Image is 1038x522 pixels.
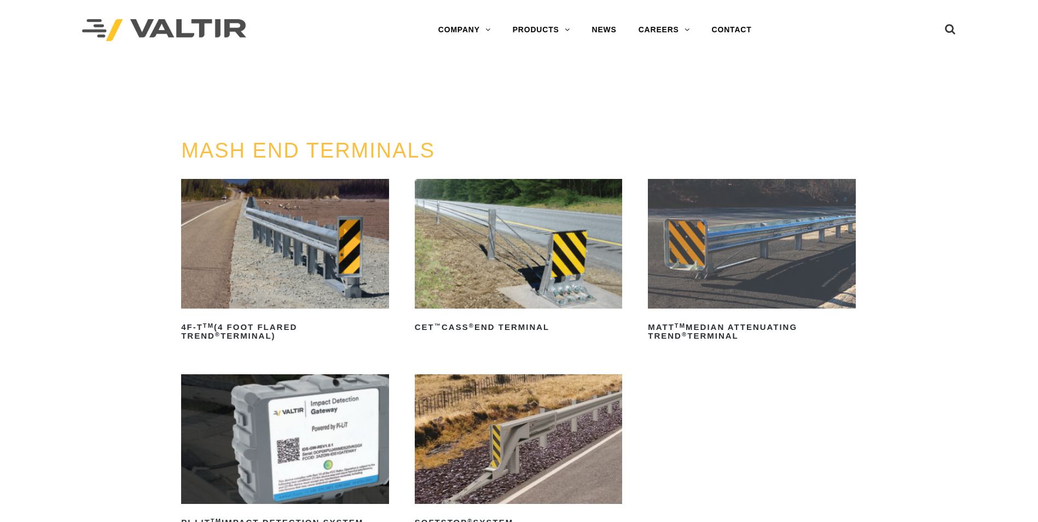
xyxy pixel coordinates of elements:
sup: ™ [434,322,442,329]
sup: ® [215,331,221,338]
a: PRODUCTS [502,19,581,41]
a: MATTTMMedian Attenuating TREND®Terminal [648,179,856,345]
sup: ® [682,331,687,338]
a: CAREERS [628,19,701,41]
h2: MATT Median Attenuating TREND Terminal [648,318,856,345]
img: SoftStop System End Terminal [415,374,623,504]
a: COMPANY [427,19,502,41]
a: CET™CASS®End Terminal [415,179,623,336]
a: NEWS [581,19,628,41]
a: 4F-TTM(4 Foot Flared TREND®Terminal) [181,179,389,345]
a: CONTACT [701,19,763,41]
sup: TM [203,322,214,329]
img: Valtir [82,19,246,42]
a: MASH END TERMINALS [181,139,435,162]
sup: TM [675,322,686,329]
sup: ® [469,322,474,329]
h2: 4F-T (4 Foot Flared TREND Terminal) [181,318,389,345]
h2: CET CASS End Terminal [415,318,623,336]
